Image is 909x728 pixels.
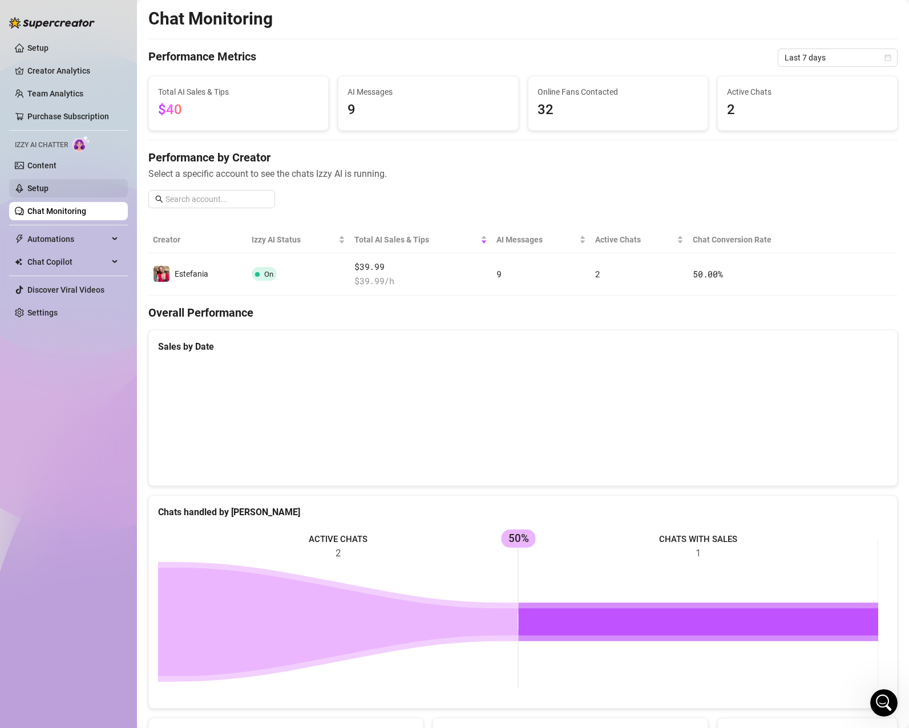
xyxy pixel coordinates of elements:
[693,268,722,280] span: 50.00 %
[27,43,49,52] a: Setup
[727,99,888,121] span: 2
[148,8,273,30] h2: Chat Monitoring
[27,112,109,121] a: Purchase Subscription
[688,227,822,253] th: Chat Conversion Rate
[27,308,58,317] a: Settings
[884,54,891,61] span: calendar
[350,227,492,253] th: Total AI Sales & Tips
[27,89,83,98] a: Team Analytics
[727,86,888,98] span: Active Chats
[148,167,898,181] span: Select a specific account to see the chats Izzy AI is running.
[27,230,108,248] span: Automations
[27,62,119,80] a: Creator Analytics
[354,274,487,288] span: $ 39.99 /h
[538,99,698,121] span: 32
[72,135,90,152] img: AI Chatter
[247,227,350,253] th: Izzy AI Status
[148,149,898,165] h4: Performance by Creator
[148,305,898,321] h4: Overall Performance
[15,140,68,151] span: Izzy AI Chatter
[252,233,336,246] span: Izzy AI Status
[595,268,600,280] span: 2
[15,234,24,244] span: thunderbolt
[591,227,688,253] th: Active Chats
[158,339,888,354] div: Sales by Date
[496,233,577,246] span: AI Messages
[15,258,22,266] img: Chat Copilot
[175,269,208,278] span: Estefania
[158,505,888,519] div: Chats handled by [PERSON_NAME]
[165,193,268,205] input: Search account...
[538,86,698,98] span: Online Fans Contacted
[158,102,182,118] span: $40
[148,227,247,253] th: Creator
[870,689,898,717] iframe: Intercom live chat
[348,99,508,121] span: 9
[27,207,86,216] a: Chat Monitoring
[785,49,891,66] span: Last 7 days
[496,268,502,280] span: 9
[9,17,95,29] img: logo-BBDzfeDw.svg
[354,260,487,274] span: $39.99
[348,86,508,98] span: AI Messages
[148,48,256,67] h4: Performance Metrics
[155,195,163,203] span: search
[492,227,591,253] th: AI Messages
[264,270,273,278] span: On
[27,161,56,170] a: Content
[27,184,49,193] a: Setup
[158,86,319,98] span: Total AI Sales & Tips
[27,253,108,271] span: Chat Copilot
[153,266,169,282] img: Estefania
[595,233,674,246] span: Active Chats
[27,285,104,294] a: Discover Viral Videos
[354,233,478,246] span: Total AI Sales & Tips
